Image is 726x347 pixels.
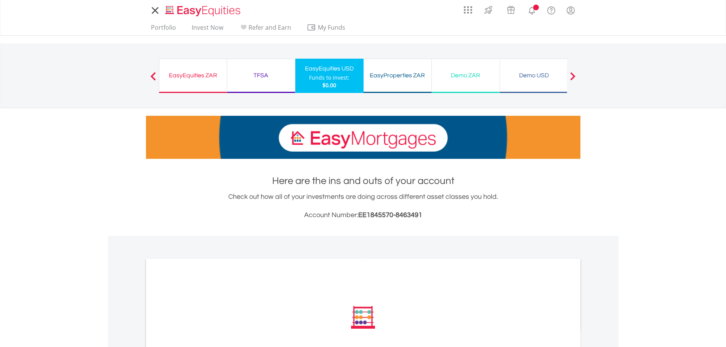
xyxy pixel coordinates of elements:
[542,2,561,17] a: FAQ's and Support
[505,4,517,16] img: vouchers-v2.svg
[236,24,294,35] a: Refer and Earn
[565,76,580,83] button: Next
[500,2,522,16] a: Vouchers
[232,70,290,81] div: TFSA
[309,74,349,82] div: Funds to invest:
[561,2,580,19] a: My Profile
[459,2,477,14] a: AppsGrid
[482,4,495,16] img: thrive-v2.svg
[300,63,359,74] div: EasyEquities USD
[464,6,472,14] img: grid-menu-icon.svg
[146,116,580,159] img: EasyMortage Promotion Banner
[148,24,179,35] a: Portfolio
[358,211,422,219] span: EE1845570-8463491
[146,174,580,188] h1: Here are the ins and outs of your account
[162,2,244,17] a: Home page
[164,5,244,17] img: EasyEquities_Logo.png
[322,82,336,89] span: $0.00
[146,192,580,221] div: Check out how all of your investments are doing across different asset classes you hold.
[522,2,542,17] a: Notifications
[307,22,357,32] span: My Funds
[164,70,222,81] div: EasyEquities ZAR
[146,76,161,83] button: Previous
[505,70,563,81] div: Demo USD
[436,70,495,81] div: Demo ZAR
[248,23,291,32] span: Refer and Earn
[189,24,226,35] a: Invest Now
[368,70,427,81] div: EasyProperties ZAR
[146,210,580,221] h3: Account Number:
